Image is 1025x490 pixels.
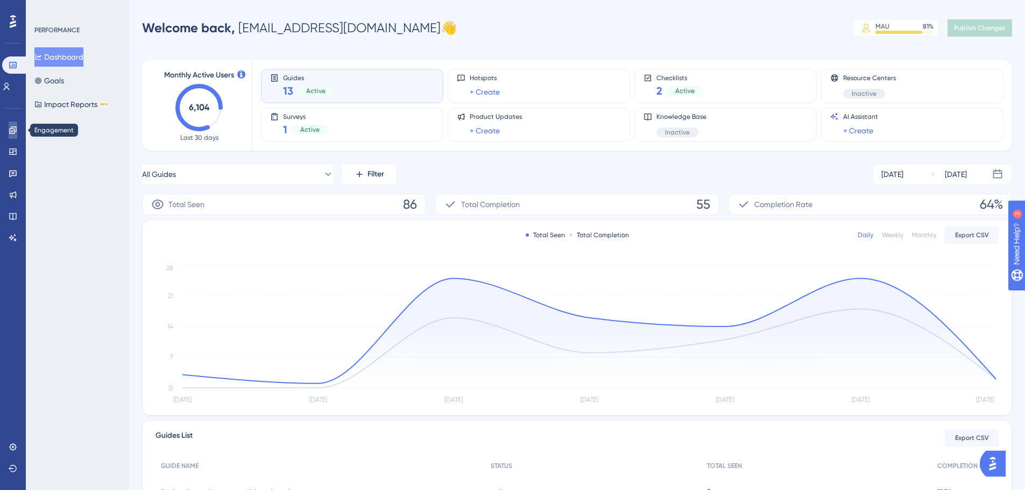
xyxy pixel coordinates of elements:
[656,83,662,98] span: 2
[283,112,328,120] span: Surveys
[168,198,204,211] span: Total Seen
[309,396,327,403] tspan: [DATE]
[75,5,78,14] div: 3
[716,396,734,403] tspan: [DATE]
[34,26,80,34] div: PERFORMANCE
[167,323,173,330] tspan: 14
[665,128,690,137] span: Inactive
[945,226,999,244] button: Export CSV
[444,396,463,403] tspan: [DATE]
[881,168,903,181] div: [DATE]
[955,231,989,239] span: Export CSV
[569,231,629,239] div: Total Completion
[306,87,326,95] span: Active
[168,292,173,300] tspan: 21
[858,231,873,239] div: Daily
[142,20,235,35] span: Welcome back,
[875,22,889,31] div: MAU
[155,429,193,446] span: Guides List
[470,124,500,137] a: + Create
[955,434,989,442] span: Export CSV
[491,461,512,470] span: STATUS
[707,461,742,470] span: TOTAL SEEN
[882,231,903,239] div: Weekly
[180,133,218,142] span: Last 30 days
[526,231,565,239] div: Total Seen
[980,448,1012,480] iframe: UserGuiding AI Assistant Launcher
[142,168,176,181] span: All Guides
[34,71,64,90] button: Goals
[980,196,1003,213] span: 64%
[945,429,999,446] button: Export CSV
[283,74,334,81] span: Guides
[656,112,706,121] span: Knowledge Base
[843,112,878,121] span: AI Assistant
[976,396,994,403] tspan: [DATE]
[403,196,417,213] span: 86
[852,89,876,98] span: Inactive
[34,47,83,67] button: Dashboard
[843,74,896,82] span: Resource Centers
[25,3,67,16] span: Need Help?
[580,396,598,403] tspan: [DATE]
[100,102,109,107] div: BETA
[470,112,522,121] span: Product Updates
[142,19,457,37] div: [EMAIL_ADDRESS][DOMAIN_NAME] 👋
[696,196,710,213] span: 55
[754,198,812,211] span: Completion Rate
[948,19,1012,37] button: Publish Changes
[300,125,320,134] span: Active
[937,461,993,470] span: COMPLETION RATE
[170,353,173,361] tspan: 7
[675,87,695,95] span: Active
[342,164,396,185] button: Filter
[945,168,967,181] div: [DATE]
[923,22,934,31] div: 81 %
[173,396,192,403] tspan: [DATE]
[954,24,1006,32] span: Publish Changes
[843,124,873,137] a: + Create
[656,74,703,81] span: Checklists
[912,231,936,239] div: Monthly
[461,198,520,211] span: Total Completion
[367,168,384,181] span: Filter
[189,102,210,112] text: 6,104
[164,69,234,82] span: Monthly Active Users
[34,95,109,114] button: Impact ReportsBETA
[470,74,500,82] span: Hotspots
[470,86,500,98] a: + Create
[161,461,199,470] span: GUIDE NAME
[283,122,287,137] span: 1
[169,384,173,392] tspan: 0
[142,164,334,185] button: All Guides
[851,396,870,403] tspan: [DATE]
[283,83,293,98] span: 13
[166,264,173,272] tspan: 28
